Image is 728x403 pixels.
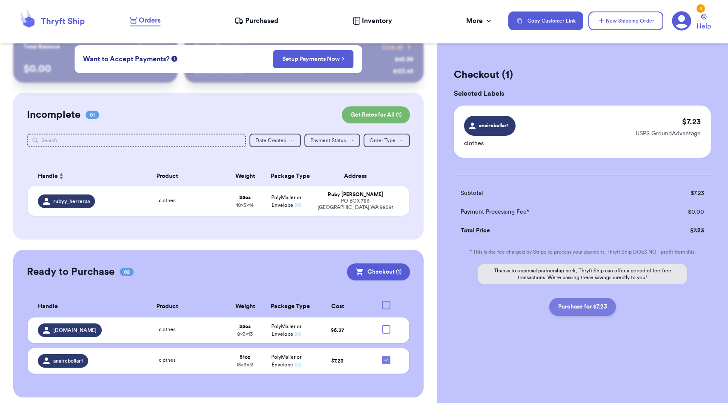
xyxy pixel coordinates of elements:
[271,354,301,367] span: PolyMailer or Envelope ✉️
[682,116,701,128] p: $ 7.23
[466,16,493,26] div: More
[282,55,345,63] a: Setup Payments Now
[696,4,705,13] div: 4
[310,138,346,143] span: Payment Status
[381,43,403,51] span: View all
[53,198,90,205] span: rubyy_herreraa
[395,55,413,64] div: $ 45.99
[642,221,711,240] td: $ 7.23
[304,134,360,147] button: Payment Status
[454,249,711,255] p: * This is the fee charged by Stripe to process your payment. Thryft Ship DOES NOT profit from this.
[672,11,691,31] a: 4
[508,11,583,30] button: Copy Customer Link
[110,296,225,317] th: Product
[235,16,278,26] a: Purchased
[642,203,711,221] td: $ 0.00
[331,328,344,333] span: $ 6.37
[27,108,80,122] h2: Incomplete
[370,138,396,143] span: Order Type
[159,357,175,363] span: clothes
[273,50,354,68] button: Setup Payments Now
[364,134,410,147] button: Order Type
[23,62,167,76] p: $ 0.00
[454,68,711,82] h2: Checkout ( 1 )
[636,129,701,138] p: USPS GroundAdvantage
[27,265,115,279] h2: Ready to Purchase
[23,43,60,51] p: Total Balance
[362,16,392,26] span: Inventory
[83,54,169,64] span: Want to Accept Payments?
[249,134,301,147] button: Date Created
[312,191,399,198] div: Ruby [PERSON_NAME]
[237,332,253,337] span: 8 x 3 x 13
[245,16,278,26] span: Purchased
[696,14,711,31] a: Help
[478,264,687,284] p: Thanks to a special partnership perk, Thryft Ship can offer a period of fee-free transactions. We...
[454,89,711,99] h3: Selected Labels
[312,198,399,211] div: PO BOX 786 [GEOGRAPHIC_DATA] , WA 98591
[271,324,301,337] span: PolyMailer or Envelope ✉️
[454,184,642,203] td: Subtotal
[236,362,254,367] span: 13 x 3 x 13
[224,166,265,186] th: Weight
[353,16,392,26] a: Inventory
[381,43,413,51] a: View all
[266,166,307,186] th: Package Type
[239,324,251,329] strong: 35 oz
[53,327,97,334] span: [DOMAIN_NAME]
[549,298,616,316] button: Purchase for $7.23
[240,354,250,360] strong: 51 oz
[130,15,161,26] a: Orders
[271,195,301,208] span: PolyMailer or Envelope ✉️
[696,21,711,31] span: Help
[58,171,65,181] button: Sort ascending
[159,327,175,332] span: clothes
[342,106,410,123] button: Get Rates for All (1)
[224,296,265,317] th: Weight
[255,138,287,143] span: Date Created
[307,166,409,186] th: Address
[347,263,410,280] button: Checkout (1)
[331,358,344,363] span: $ 7.23
[588,11,663,30] button: New Shipping Order
[266,296,307,317] th: Package Type
[393,67,413,76] div: $ 123.45
[53,357,83,364] span: anairebollar1
[239,195,251,200] strong: 35 oz
[479,122,510,129] span: anairebollar1
[120,268,134,276] span: 02
[159,198,175,203] span: clothes
[464,139,516,148] p: clothes
[38,302,58,311] span: Handle
[110,166,225,186] th: Product
[642,184,711,203] td: $ 7.23
[307,296,368,317] th: Cost
[86,111,99,119] span: 01
[27,134,246,147] input: Search
[454,221,642,240] td: Total Price
[139,15,161,26] span: Orders
[38,172,58,181] span: Handle
[454,203,642,221] td: Payment Processing Fee*
[236,203,254,208] span: 10 x 3 x 14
